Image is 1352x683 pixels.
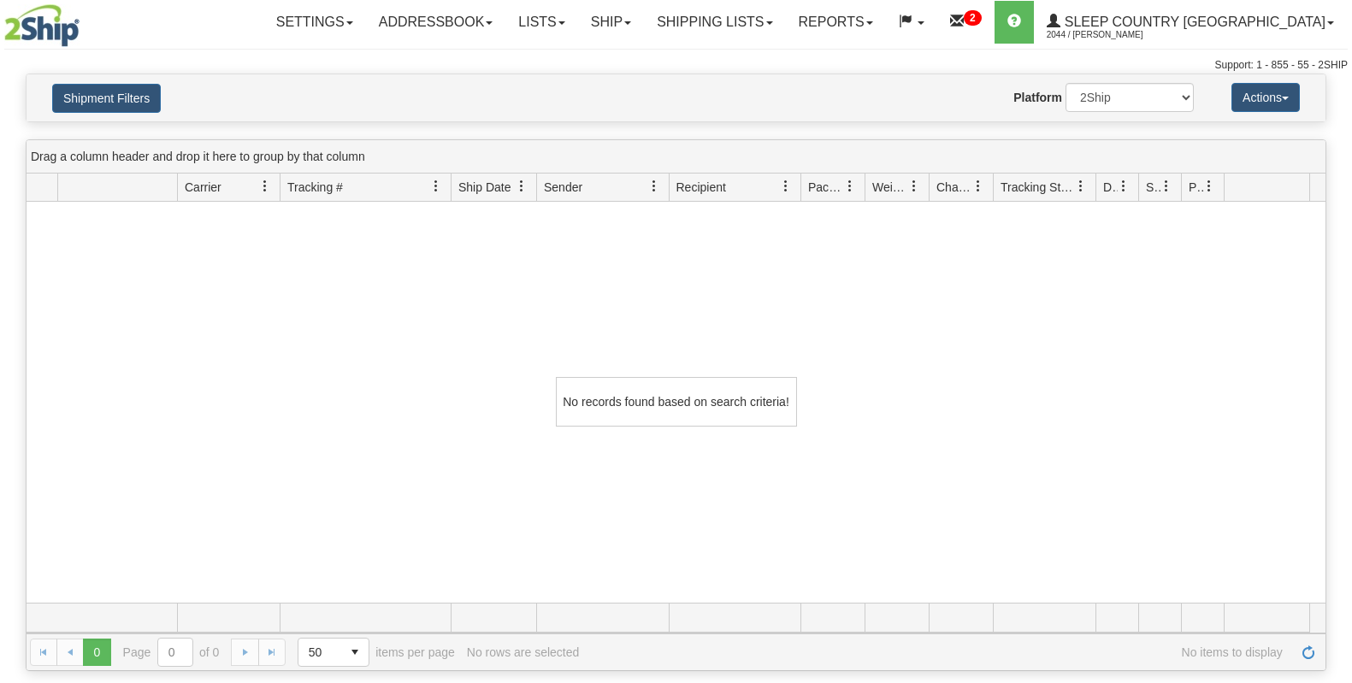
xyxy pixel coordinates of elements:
sup: 2 [964,10,982,26]
span: Recipient [676,179,726,196]
span: 2044 / [PERSON_NAME] [1047,26,1175,44]
span: items per page [298,638,455,667]
span: Sleep Country [GEOGRAPHIC_DATA] [1060,15,1325,29]
span: Delivery Status [1103,179,1118,196]
span: Page of 0 [123,638,220,667]
iframe: chat widget [1313,254,1350,428]
label: Platform [1013,89,1062,106]
span: Shipment Issues [1146,179,1160,196]
a: Delivery Status filter column settings [1109,172,1138,201]
span: Tracking Status [1001,179,1075,196]
span: No items to display [591,645,1283,659]
a: Pickup Status filter column settings [1195,172,1224,201]
a: Recipient filter column settings [771,172,800,201]
a: Reports [786,1,886,44]
span: Weight [872,179,908,196]
a: Shipping lists [644,1,785,44]
a: Lists [505,1,577,44]
span: Ship Date [458,179,511,196]
a: Ship [578,1,644,44]
a: 2 [937,1,995,44]
span: Pickup Status [1189,179,1203,196]
a: Sleep Country [GEOGRAPHIC_DATA] 2044 / [PERSON_NAME] [1034,1,1347,44]
a: Carrier filter column settings [251,172,280,201]
a: Charge filter column settings [964,172,993,201]
span: Tracking # [287,179,343,196]
button: Shipment Filters [52,84,161,113]
a: Weight filter column settings [900,172,929,201]
span: Page 0 [83,639,110,666]
a: Tracking # filter column settings [422,172,451,201]
img: logo2044.jpg [4,4,80,47]
a: Refresh [1295,639,1322,666]
span: Page sizes drop down [298,638,369,667]
div: Support: 1 - 855 - 55 - 2SHIP [4,58,1348,73]
span: Sender [544,179,582,196]
span: select [341,639,369,666]
a: Packages filter column settings [835,172,865,201]
a: Tracking Status filter column settings [1066,172,1095,201]
span: Carrier [185,179,221,196]
div: No records found based on search criteria! [556,377,797,427]
a: Shipment Issues filter column settings [1152,172,1181,201]
div: No rows are selected [467,645,580,659]
span: 50 [309,644,331,661]
div: grid grouping header [27,140,1325,174]
a: Sender filter column settings [640,172,669,201]
span: Charge [936,179,972,196]
a: Addressbook [366,1,506,44]
span: Packages [808,179,844,196]
button: Actions [1231,83,1300,112]
a: Ship Date filter column settings [507,172,536,201]
a: Settings [263,1,366,44]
